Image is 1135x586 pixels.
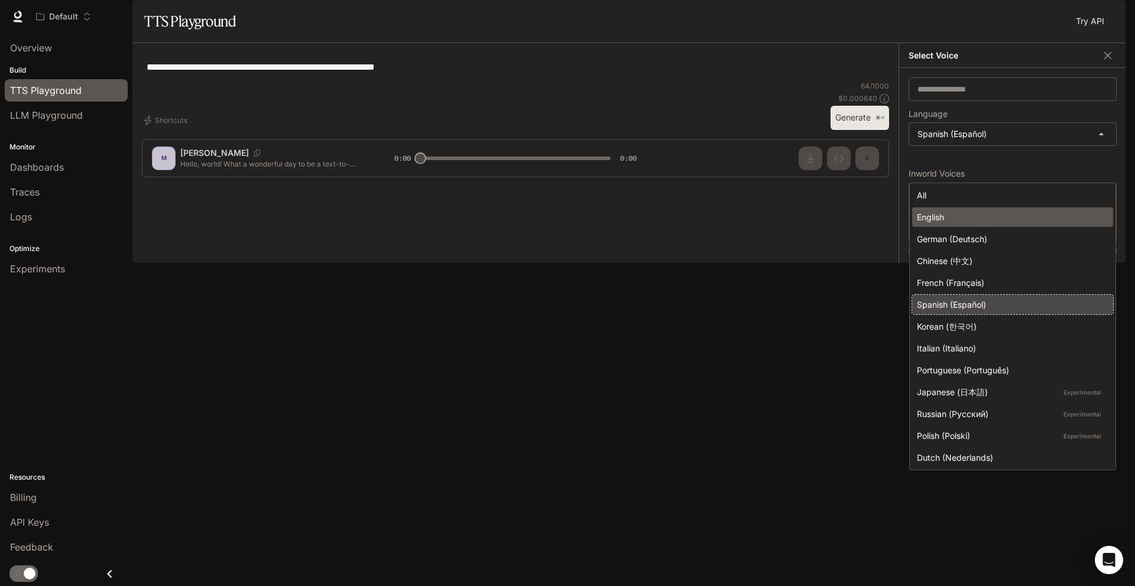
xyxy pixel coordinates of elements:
div: English [917,211,1104,223]
div: Polish (Polski) [917,429,1104,442]
p: Experimental [1061,431,1104,441]
div: Spanish (Español) [917,298,1104,311]
div: Italian (Italiano) [917,342,1104,354]
div: French (Français) [917,276,1104,289]
div: Korean (한국어) [917,320,1104,333]
div: Chinese (中文) [917,255,1104,267]
div: Portuguese (Português) [917,364,1104,376]
div: Russian (Русский) [917,408,1104,420]
div: All [917,189,1104,201]
div: Dutch (Nederlands) [917,451,1104,464]
div: Japanese (日本語) [917,386,1104,398]
div: German (Deutsch) [917,233,1104,245]
p: Experimental [1061,387,1104,398]
p: Experimental [1061,409,1104,419]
